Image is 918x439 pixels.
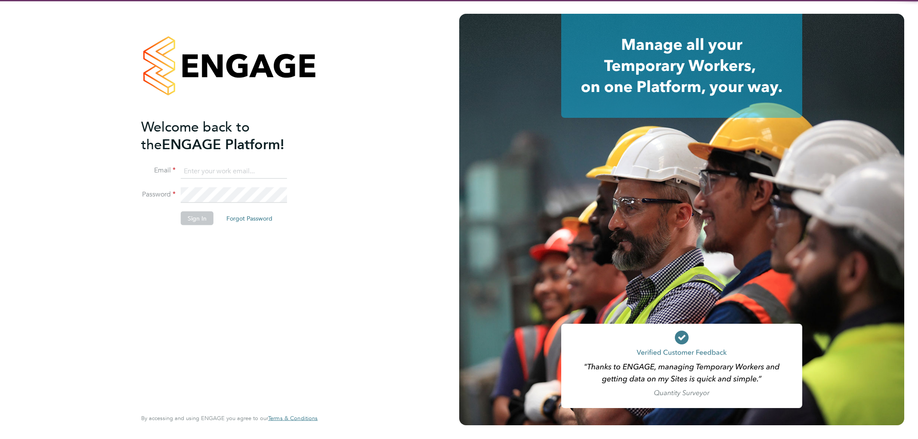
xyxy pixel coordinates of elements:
[141,166,176,175] label: Email
[181,212,213,225] button: Sign In
[141,414,318,422] span: By accessing and using ENGAGE you agree to our
[268,415,318,422] a: Terms & Conditions
[181,163,287,179] input: Enter your work email...
[141,190,176,199] label: Password
[219,212,279,225] button: Forgot Password
[141,118,309,153] h2: ENGAGE Platform!
[141,118,250,153] span: Welcome back to the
